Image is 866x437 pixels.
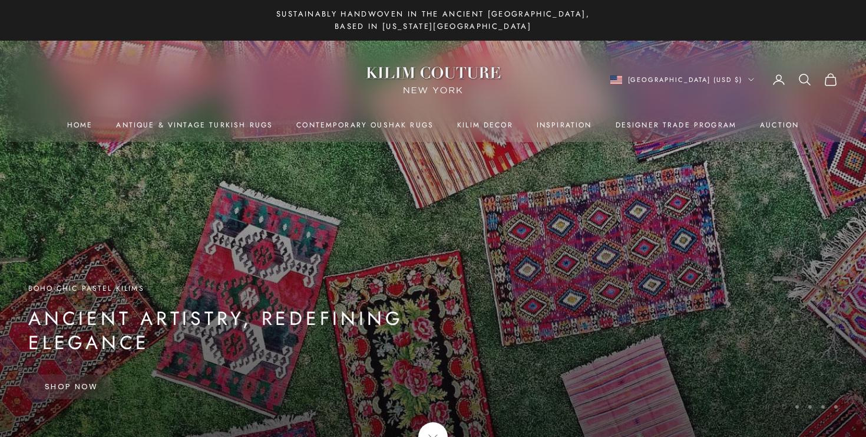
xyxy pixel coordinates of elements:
p: Sustainably Handwoven in the Ancient [GEOGRAPHIC_DATA], Based in [US_STATE][GEOGRAPHIC_DATA] [268,8,598,33]
summary: Kilim Decor [457,119,513,131]
a: Antique & Vintage Turkish Rugs [116,119,273,131]
span: [GEOGRAPHIC_DATA] (USD $) [628,74,743,85]
a: Shop Now [28,374,115,399]
a: Contemporary Oushak Rugs [296,119,434,131]
img: United States [610,75,622,84]
p: Boho-Chic Pastel Kilims [28,282,488,294]
p: Ancient Artistry, Redefining Elegance [28,307,488,356]
a: Home [67,119,93,131]
nav: Secondary navigation [610,73,838,87]
a: Designer Trade Program [616,119,737,131]
a: Auction [760,119,799,131]
nav: Primary navigation [28,119,838,131]
button: Change country or currency [610,74,755,85]
a: Inspiration [537,119,592,131]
